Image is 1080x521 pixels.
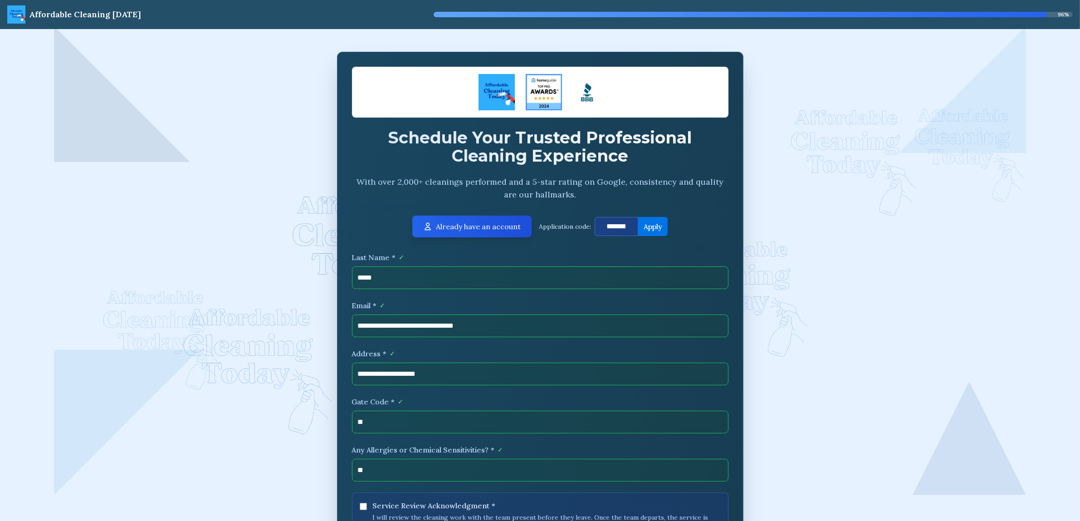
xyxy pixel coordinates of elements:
[7,5,25,24] img: ACT Logo
[539,222,591,231] p: Application code:
[569,74,606,110] img: Logo Square
[398,397,404,406] span: ✓
[360,502,367,511] input: Service Review Acknowledgment *I will review the cleaning work with the team present before they ...
[399,253,405,262] span: ✓
[372,500,721,511] p: Service Review Acknowledgment *
[352,176,728,201] p: With over 2,000+ cleanings performed and a 5-star rating on Google, consistency and quality are o...
[352,128,728,165] h2: Schedule Your Trusted Professional Cleaning Experience
[352,300,728,311] label: Email *
[1058,11,1069,18] span: 96 %
[352,252,728,263] label: Last Name *
[479,74,515,110] img: ACT Logo
[380,301,386,310] span: ✓
[352,444,728,455] label: Any Allergies or Chemical Sensitivities? *
[390,349,396,358] span: ✓
[526,74,562,110] img: Four Seasons Cleaning
[412,216,532,237] button: Already have an account
[352,396,728,407] label: Gate Code *
[29,8,141,21] div: Affordable Cleaning [DATE]
[638,217,668,236] button: Apply
[352,348,728,359] label: Address *
[498,445,503,454] span: ✓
